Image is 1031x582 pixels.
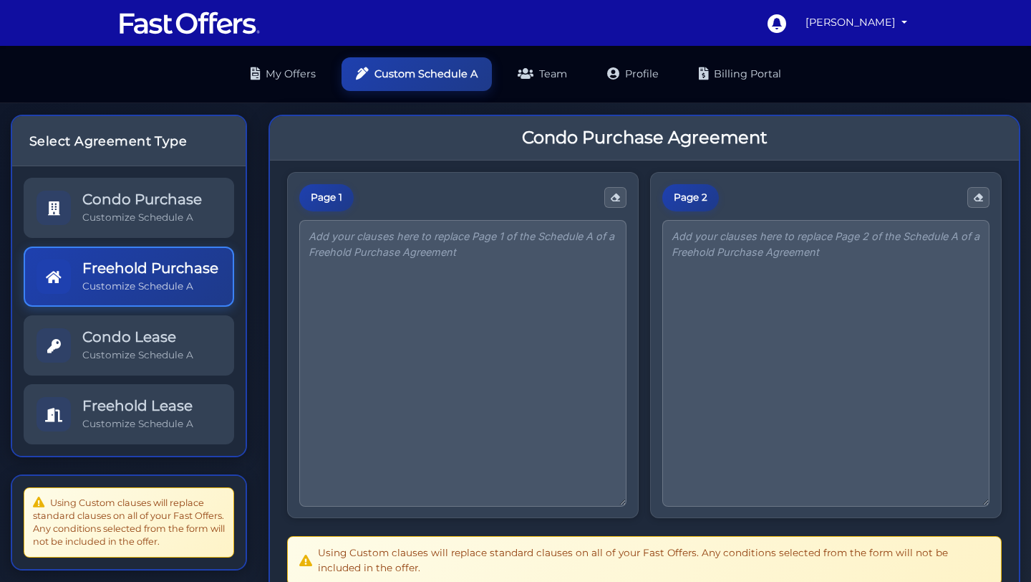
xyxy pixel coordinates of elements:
[342,57,492,91] a: Custom Schedule A
[82,280,218,293] p: Customize Schedule A
[29,133,228,148] h4: Select Agreement Type
[24,384,234,444] a: Freehold Lease Customize Schedule A
[662,184,719,211] div: Page 2
[522,128,768,148] h3: Condo Purchase Agreement
[800,9,913,37] a: [PERSON_NAME]
[299,184,354,211] div: Page 1
[593,57,673,91] a: Profile
[24,315,234,376] a: Condo Lease Customize Schedule A
[82,328,193,345] h5: Condo Lease
[82,259,218,277] h5: Freehold Purchase
[82,211,202,224] p: Customize Schedule A
[24,247,234,307] a: Freehold Purchase Customize Schedule A
[82,191,202,208] h5: Condo Purchase
[236,57,330,91] a: My Offers
[503,57,581,91] a: Team
[82,417,193,431] p: Customize Schedule A
[24,178,234,238] a: Condo Purchase Customize Schedule A
[82,348,193,362] p: Customize Schedule A
[24,487,234,558] div: Using Custom clauses will replace standard clauses on all of your Fast Offers. Any conditions sel...
[684,57,795,91] a: Billing Portal
[82,397,193,414] h5: Freehold Lease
